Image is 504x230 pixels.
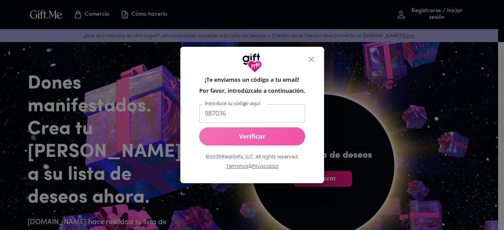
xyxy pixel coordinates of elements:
[199,87,305,94] font: Por favor, introdúzcalo a continuación.
[242,53,262,73] img: Logotipo de GiftMe
[302,50,321,69] button: cerca
[205,76,299,83] font: ¡Te enviamos un código a tu email!
[199,127,305,145] button: Verificar
[252,163,278,169] a: Privacidad
[226,163,248,169] a: Términos
[199,152,305,162] p: © 2025 RealGifts, LLC. All rights reserved.
[248,162,252,177] p: &
[239,132,265,141] font: Verificar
